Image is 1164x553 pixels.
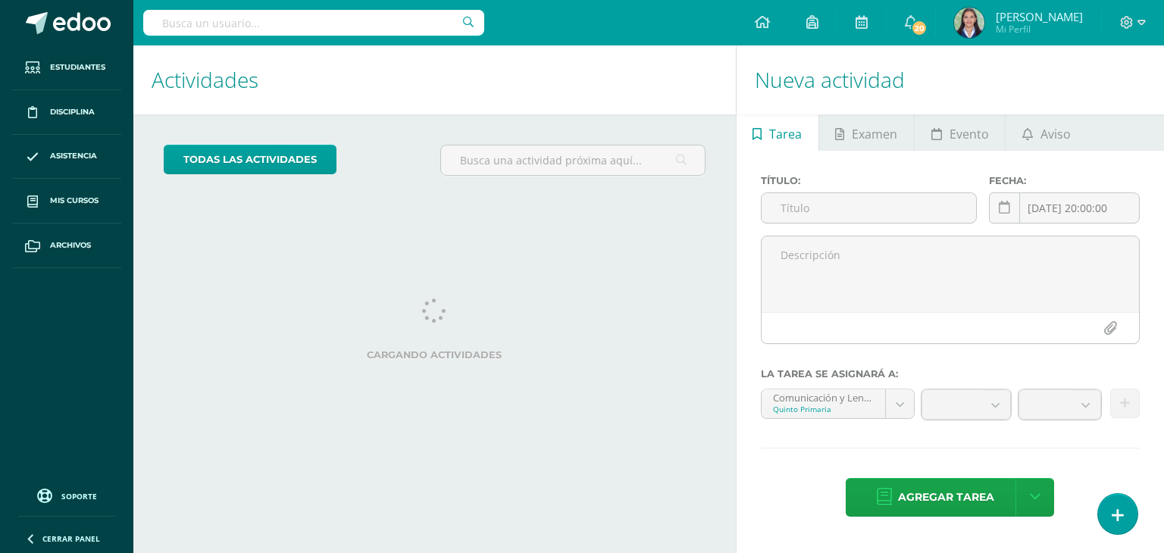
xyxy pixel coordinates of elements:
[1040,116,1071,152] span: Aviso
[18,485,115,505] a: Soporte
[989,175,1140,186] label: Fecha:
[954,8,984,38] img: 018c042a8e8dd272ac269bce2b175a24.png
[50,150,97,162] span: Asistencia
[12,135,121,180] a: Asistencia
[990,193,1139,223] input: Fecha de entrega
[819,114,914,151] a: Examen
[441,145,704,175] input: Busca una actividad próxima aquí...
[773,389,875,404] div: Comunicación y Lenguaje L1 'A'
[737,114,818,151] a: Tarea
[164,145,336,174] a: todas las Actividades
[143,10,484,36] input: Busca un usuario...
[152,45,718,114] h1: Actividades
[61,491,97,501] span: Soporte
[50,195,99,207] span: Mis cursos
[42,533,100,544] span: Cerrar panel
[996,23,1083,36] span: Mi Perfil
[761,175,977,186] label: Título:
[164,349,706,361] label: Cargando actividades
[50,61,105,73] span: Estudiantes
[915,114,1005,151] a: Evento
[769,116,802,152] span: Tarea
[12,179,121,223] a: Mis cursos
[852,116,897,152] span: Examen
[755,45,1146,114] h1: Nueva actividad
[898,479,994,516] span: Agregar tarea
[12,223,121,268] a: Archivos
[12,90,121,135] a: Disciplina
[762,389,915,418] a: Comunicación y Lenguaje L1 'A'Quinto Primaria
[950,116,989,152] span: Evento
[762,193,976,223] input: Título
[761,368,1140,380] label: La tarea se asignará a:
[1006,114,1087,151] a: Aviso
[996,9,1083,24] span: [PERSON_NAME]
[773,404,875,414] div: Quinto Primaria
[911,20,928,36] span: 20
[50,106,95,118] span: Disciplina
[50,239,91,252] span: Archivos
[12,45,121,90] a: Estudiantes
